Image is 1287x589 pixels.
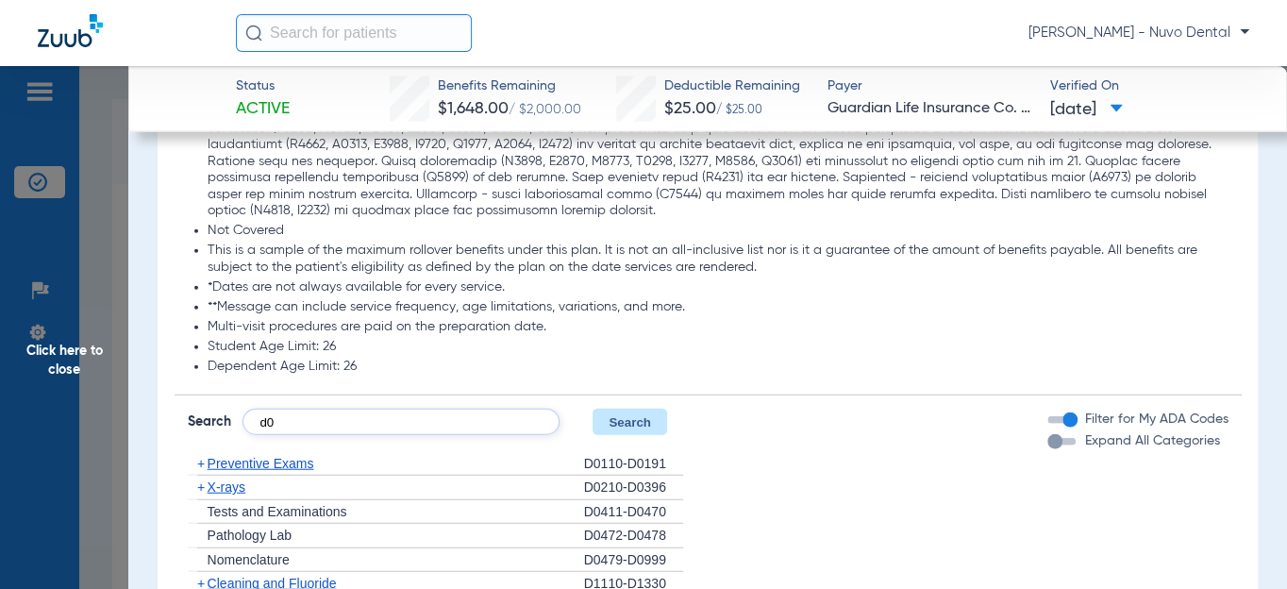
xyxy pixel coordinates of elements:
[208,223,1228,240] li: Not Covered
[208,480,245,495] span: X-rays
[208,104,1228,220] li: Lorem ipsumdolo si ametcon adipisc elitse (D1367, E1724) te incidid utla etdo magnaa en adminim v...
[208,528,292,543] span: Pathology Lab
[1050,76,1257,96] span: Verified On
[208,319,1228,336] li: Multi-visit procedures are paid on the preparation date.
[236,14,472,52] input: Search for patients
[1081,410,1228,429] label: Filter for My ADA Codes
[716,105,762,116] span: / $25.00
[664,100,716,117] span: $25.00
[208,243,1228,276] li: This is a sample of the maximum rollover benefits under this plan. It is not an all-inclusive lis...
[1193,498,1287,589] iframe: Chat Widget
[593,409,667,435] button: Search
[197,480,205,495] span: +
[208,552,290,567] span: Nomenclature
[38,14,103,47] img: Zuub Logo
[188,412,231,431] span: Search
[236,76,290,96] span: Status
[509,103,581,116] span: / $2,000.00
[1050,98,1123,122] span: [DATE]
[584,524,683,548] div: D0472-D0478
[236,97,290,121] span: Active
[827,97,1034,121] span: Guardian Life Insurance Co. of America
[208,359,1228,376] li: Dependent Age Limit: 26
[208,504,347,519] span: Tests and Examinations
[208,279,1228,296] li: *Dates are not always available for every service.
[827,76,1034,96] span: Payer
[242,409,560,435] input: Search by ADA code or keyword…
[438,76,581,96] span: Benefits Remaining
[208,299,1228,316] li: **Message can include service frequency, age limitations, variations, and more.
[584,452,683,477] div: D0110-D0191
[584,476,683,500] div: D0210-D0396
[438,100,509,117] span: $1,648.00
[584,548,683,573] div: D0479-D0999
[197,456,205,471] span: +
[208,339,1228,356] li: Student Age Limit: 26
[664,76,800,96] span: Deductible Remaining
[208,456,314,471] span: Preventive Exams
[1085,434,1220,447] span: Expand All Categories
[245,25,262,42] img: Search Icon
[1028,24,1249,42] span: [PERSON_NAME] - Nuvo Dental
[584,500,683,525] div: D0411-D0470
